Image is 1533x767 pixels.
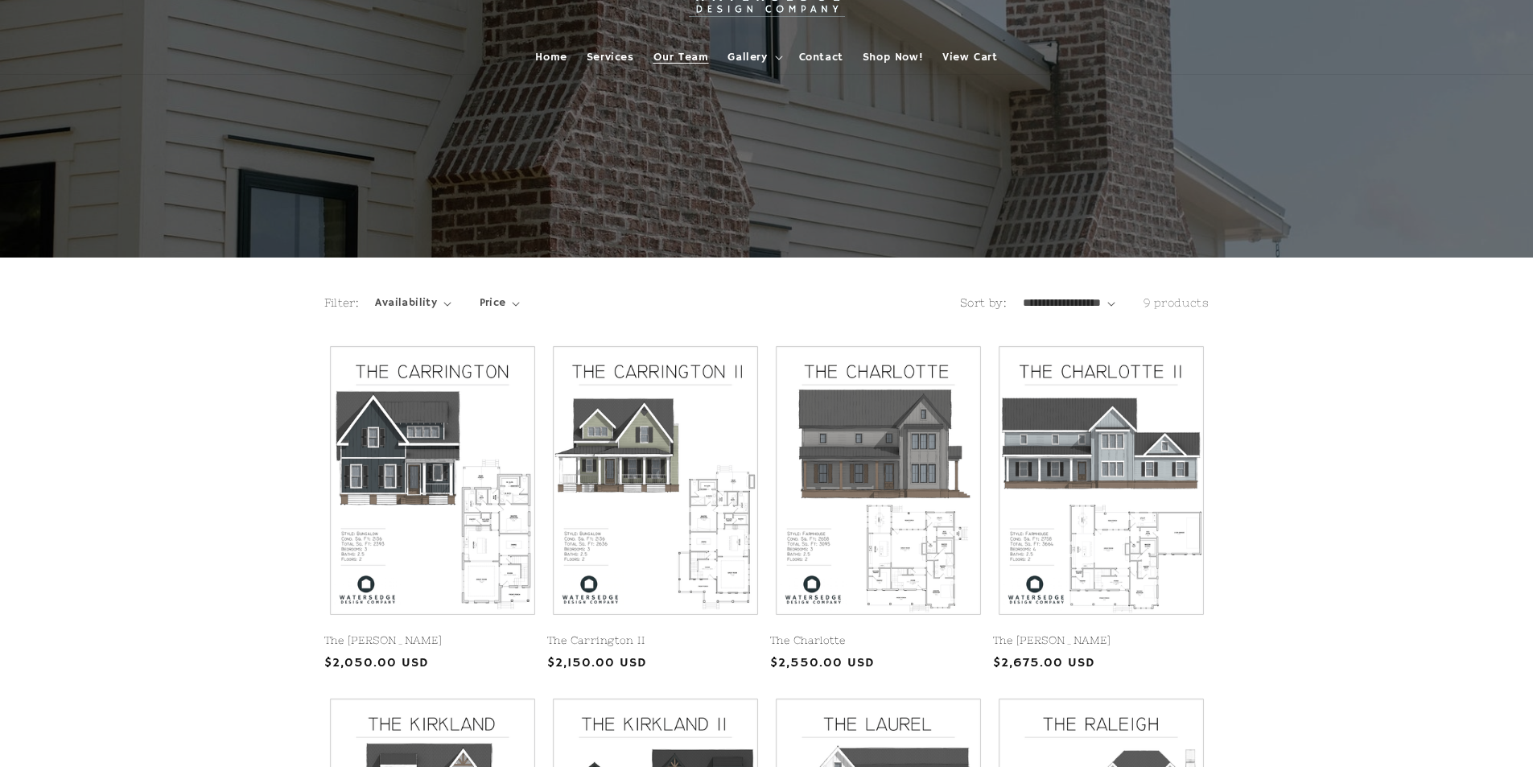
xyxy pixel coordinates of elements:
span: Home [535,50,567,64]
span: Shop Now! [863,50,923,64]
a: The Carrington II [547,634,764,648]
span: 9 products [1144,296,1210,309]
summary: Availability (0 selected) [375,295,451,311]
a: Our Team [644,40,719,74]
span: Gallery [727,50,767,64]
a: The [PERSON_NAME] [993,634,1210,648]
a: Contact [789,40,853,74]
label: Sort by: [960,296,1007,309]
span: Availability [375,295,437,311]
span: Price [480,295,506,311]
a: View Cart [933,40,1007,74]
a: Shop Now! [853,40,933,74]
span: View Cart [942,50,997,64]
a: The [PERSON_NAME] [324,634,541,648]
span: Contact [799,50,843,64]
h2: Filter: [324,295,360,311]
summary: Gallery [718,40,789,74]
span: Services [587,50,634,64]
summary: Price [480,295,521,311]
a: Services [577,40,644,74]
a: The Charlotte [770,634,987,648]
a: Home [525,40,576,74]
span: Our Team [653,50,709,64]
